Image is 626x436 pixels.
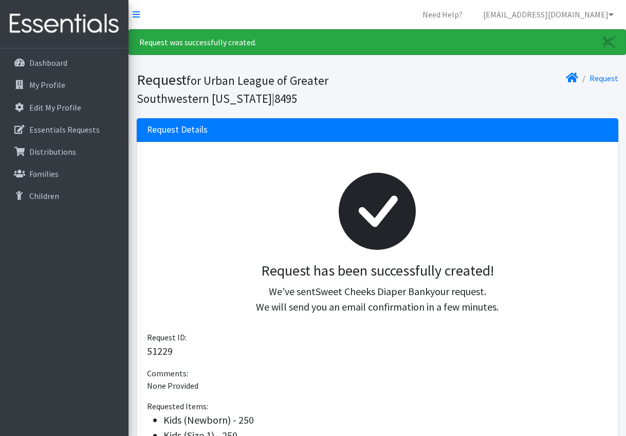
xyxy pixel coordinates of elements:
[4,52,124,73] a: Dashboard
[128,29,626,55] div: Request was successfully created.
[163,412,608,428] li: Kids (Newborn) - 250
[147,332,187,342] span: Request ID:
[475,4,622,25] a: [EMAIL_ADDRESS][DOMAIN_NAME]
[4,75,124,95] a: My Profile
[29,169,59,179] p: Families
[155,284,600,315] p: We've sent your request. We will send you an email confirmation in a few minutes.
[147,124,208,135] h3: Request Details
[29,80,65,90] p: My Profile
[29,102,81,113] p: Edit My Profile
[137,71,374,106] h1: Request
[137,73,328,106] small: for Urban League of Greater Southwestern [US_STATE]|8495
[4,97,124,118] a: Edit My Profile
[316,285,430,298] span: Sweet Cheeks Diaper Bank
[414,4,471,25] a: Need Help?
[29,147,76,157] p: Distributions
[29,191,59,201] p: Children
[147,380,198,391] span: None Provided
[4,119,124,140] a: Essentials Requests
[155,262,600,280] h3: Request has been successfully created!
[29,124,100,135] p: Essentials Requests
[4,164,124,184] a: Families
[590,73,618,83] a: Request
[147,401,208,411] span: Requested Items:
[4,186,124,206] a: Children
[147,368,188,378] span: Comments:
[29,58,67,68] p: Dashboard
[593,30,625,55] a: Close
[4,7,124,41] img: HumanEssentials
[147,343,608,359] p: 51229
[4,141,124,162] a: Distributions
